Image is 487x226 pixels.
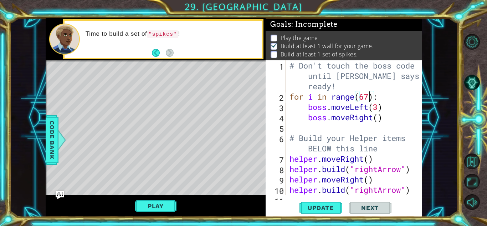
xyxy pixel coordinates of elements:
div: 9 [267,175,286,186]
p: Play the game [281,34,318,42]
button: Maximize Browser [464,174,480,190]
div: 10 [267,186,286,196]
img: Check mark for checkbox [271,42,278,48]
div: 2 [267,92,286,103]
button: Ask AI [56,191,64,199]
button: Next [166,49,174,57]
button: Level Options [464,34,480,50]
p: Time to build a set of ! [86,30,257,38]
span: Update [301,204,341,211]
p: Build at least 1 wall for your game. [281,42,374,50]
div: 1 [267,61,286,92]
code: "spikes" [147,30,178,38]
span: Code Bank [46,118,58,162]
button: AI Hint [464,75,480,90]
div: 3 [267,103,286,113]
button: Back to Map [464,154,480,169]
span: Goals [270,20,338,29]
p: Build at least 1 set of spikes. [281,50,358,58]
div: 5 [267,124,286,134]
button: Back [152,49,166,57]
span: Next [354,204,386,211]
button: Play [135,199,176,213]
a: Back to Map [465,151,487,172]
div: 6 [267,134,286,155]
div: 8 [267,165,286,175]
button: Update [299,200,342,216]
div: 7 [267,155,286,165]
div: 11 [267,196,286,206]
button: Mute [464,194,480,210]
span: : Incomplete [291,20,337,29]
button: Next [349,200,391,216]
div: 4 [267,113,286,124]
